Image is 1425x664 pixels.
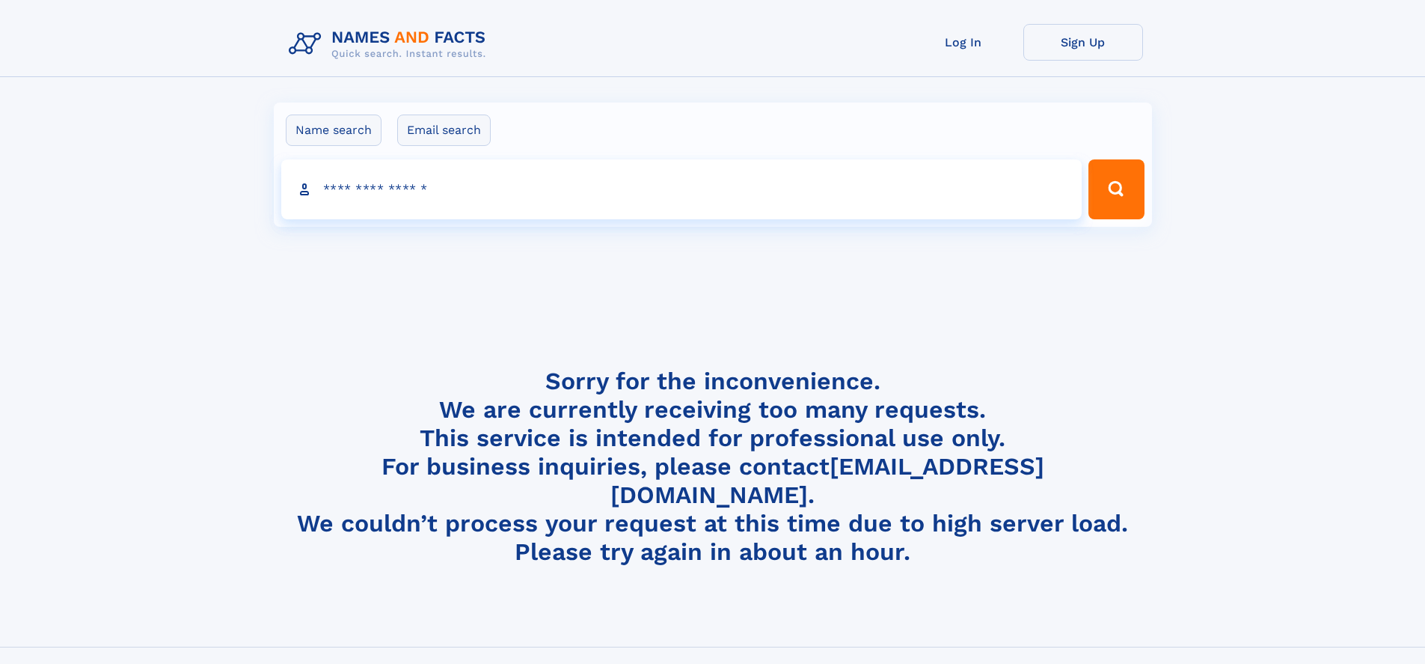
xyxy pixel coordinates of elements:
[286,115,381,146] label: Name search
[1088,159,1144,219] button: Search Button
[397,115,491,146] label: Email search
[283,367,1143,567] h4: Sorry for the inconvenience. We are currently receiving too many requests. This service is intend...
[1023,24,1143,61] a: Sign Up
[904,24,1023,61] a: Log In
[283,24,498,64] img: Logo Names and Facts
[610,452,1044,509] a: [EMAIL_ADDRESS][DOMAIN_NAME]
[281,159,1082,219] input: search input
